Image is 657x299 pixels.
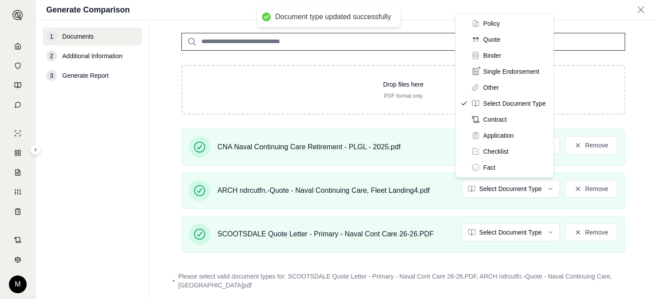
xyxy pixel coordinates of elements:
span: Other [483,83,499,92]
span: Application [483,131,514,140]
div: Document type updated successfully [275,12,391,22]
span: Quote [483,35,500,44]
span: Select Document Type [483,99,546,108]
span: Fact [483,163,495,172]
span: Single Endorsement [483,67,539,76]
span: Contract [483,115,507,124]
span: Binder [483,51,501,60]
span: Policy [483,19,500,28]
span: Checklist [483,147,509,156]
